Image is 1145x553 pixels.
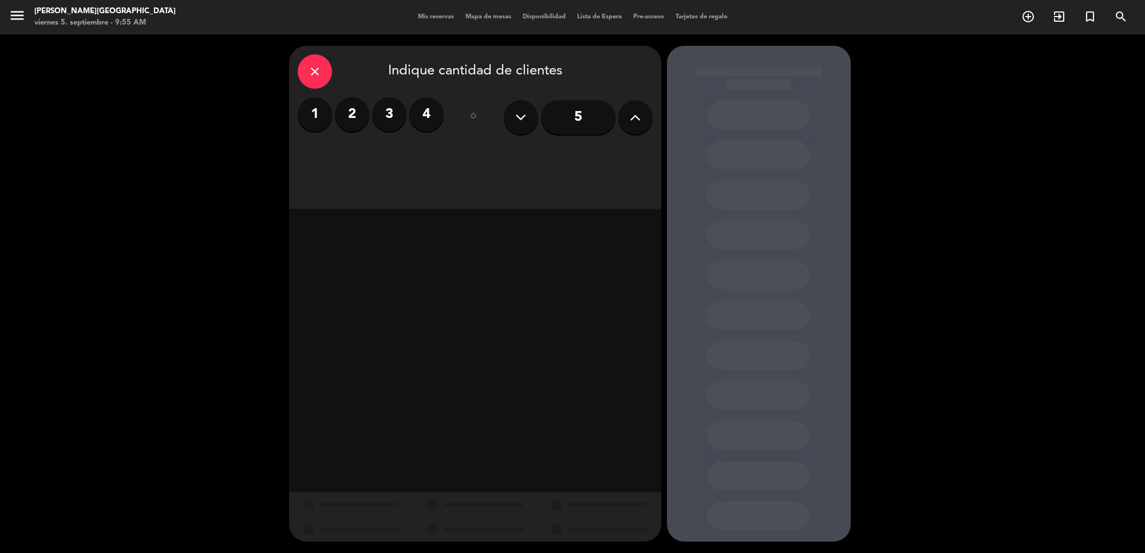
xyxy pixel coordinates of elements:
span: Mapa de mesas [460,14,517,20]
span: Lista de Espera [571,14,627,20]
div: [PERSON_NAME][GEOGRAPHIC_DATA] [34,6,176,17]
span: Disponibilidad [517,14,571,20]
i: search [1114,10,1128,23]
i: add_circle_outline [1021,10,1035,23]
i: exit_to_app [1052,10,1066,23]
label: 4 [409,97,444,132]
span: Mis reservas [412,14,460,20]
div: ó [455,97,492,137]
label: 1 [298,97,332,132]
i: close [308,65,322,78]
span: Tarjetas de regalo [670,14,733,20]
label: 2 [335,97,369,132]
button: menu [9,7,26,28]
i: turned_in_not [1083,10,1097,23]
div: viernes 5. septiembre - 9:55 AM [34,17,176,29]
div: Indique cantidad de clientes [298,54,653,89]
i: menu [9,7,26,24]
label: 3 [372,97,406,132]
span: Pre-acceso [627,14,670,20]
